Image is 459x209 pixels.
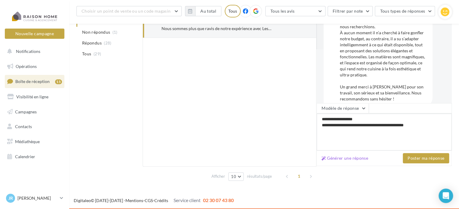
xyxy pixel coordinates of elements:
a: Crédits [154,198,168,203]
a: Boîte de réception15 [4,75,66,88]
span: Boîte de réception [15,79,50,84]
a: Opérations [4,60,66,73]
button: Générer une réponse [319,155,371,162]
button: Nouvelle campagne [5,29,64,39]
span: Calendrier [15,154,35,159]
span: Notifications [16,49,40,54]
div: Open Intercom Messenger [439,189,453,203]
span: © [DATE]-[DATE] - - - [74,198,234,203]
span: Afficher [211,174,225,179]
button: Poster ma réponse [403,153,449,163]
a: Contacts [4,120,66,133]
a: Jr [PERSON_NAME] [5,192,64,204]
button: Tous types de réponses [375,6,435,16]
span: Opérations [16,64,37,69]
a: Digitaleo [74,198,91,203]
div: Nous sommes plus que ravis de notre expérience avec Les Cuisines [PERSON_NAME] et particulièremen... [162,26,272,32]
span: 1 [294,171,304,181]
span: 02 30 07 43 80 [203,197,234,203]
span: Visibilité en ligne [16,94,48,99]
span: Tous les avis [270,8,295,14]
span: Choisir un point de vente ou un code magasin [82,8,171,14]
span: 10 [231,174,236,179]
a: Médiathèque [4,135,66,148]
button: Au total [185,6,221,16]
span: Tous [82,51,91,57]
button: Notifications [4,45,63,58]
span: Service client [174,197,201,203]
div: 15 [55,79,62,84]
span: (29) [94,51,101,56]
span: résultats/page [247,174,272,179]
button: Tous les avis [265,6,325,16]
button: Modèle de réponse [316,103,369,113]
span: Campagnes [15,109,37,114]
span: Contacts [15,124,32,129]
span: Jr [8,195,13,201]
button: Au total [195,6,221,16]
button: 10 [228,172,244,181]
a: CGS [145,198,153,203]
a: Calendrier [4,150,66,163]
span: Répondus [82,40,102,46]
a: Campagnes [4,106,66,118]
span: Non répondus [82,29,110,35]
span: Médiathèque [15,139,40,144]
div: Tous [225,5,241,17]
span: (1) [112,30,118,35]
button: Choisir un point de vente ou un code magasin [76,6,182,16]
a: Visibilité en ligne [4,91,66,103]
button: Filtrer par note [328,6,373,16]
span: Tous types de réponses [380,8,425,14]
p: [PERSON_NAME] [17,195,57,201]
span: (28) [104,41,111,45]
a: Mentions [125,198,143,203]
